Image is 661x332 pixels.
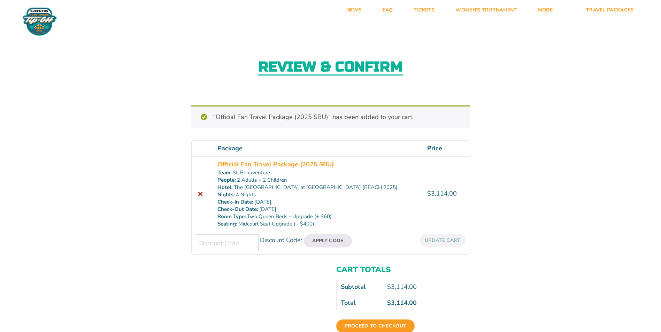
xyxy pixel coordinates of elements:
span: $ [427,189,431,198]
th: Price [423,141,469,156]
button: Apply Code [304,234,352,247]
div: “Official Fan Travel Package (2025 SBU)” has been added to your cart. [191,105,470,128]
p: 4 Nights [217,191,419,198]
dt: Team: [217,169,232,176]
p: [DATE] [217,198,419,206]
bdi: 3,114.00 [387,283,417,291]
h2: Review & Confirm [258,60,403,76]
dt: Nights: [217,191,235,198]
bdi: 3,114.00 [387,299,417,307]
dt: Room Type: [217,213,246,220]
dt: People: [217,176,236,184]
a: Official Fan Travel Package (2025 SBU) [217,160,334,169]
input: Discount Code [196,234,259,251]
th: Subtotal [337,279,383,295]
bdi: 3,114.00 [427,189,457,198]
p: Two Queen Beds - Upgrade (+ $60) [217,213,419,220]
p: [DATE] [217,206,419,213]
img: Fort Myers Tip-Off [21,7,59,36]
h2: Cart totals [336,265,470,274]
a: Remove this item [196,189,205,198]
span: $ [387,283,391,291]
dt: Check-In Date: [217,198,253,206]
span: $ [387,299,391,307]
p: St. Bonaventure [217,169,419,176]
dt: Hotel: [217,184,233,191]
label: Discount Code: [260,236,302,244]
button: Update cart [420,234,465,246]
th: Package [213,141,423,156]
p: Midcourt Seat Upgrade (+ $400) [217,220,419,228]
dt: Check-Out Date: [217,206,258,213]
dt: Seating: [217,220,237,228]
p: The [GEOGRAPHIC_DATA] at [GEOGRAPHIC_DATA] (BEACH 2025) [217,184,419,191]
p: 2 Adults + 2 Children [217,176,419,184]
th: Total [337,295,383,311]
